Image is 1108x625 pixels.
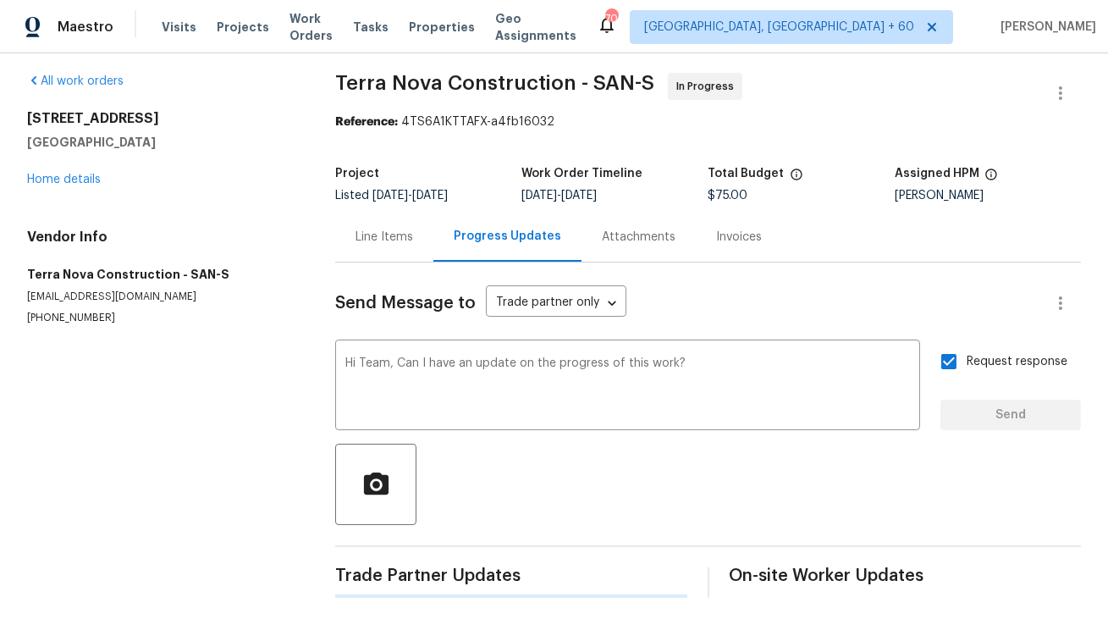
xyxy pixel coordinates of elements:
span: - [372,190,448,202]
h5: [GEOGRAPHIC_DATA] [27,134,295,151]
p: [PHONE_NUMBER] [27,311,295,325]
span: Terra Nova Construction - SAN-S [335,73,654,93]
span: Projects [217,19,269,36]
span: Trade Partner Updates [335,567,687,584]
span: The hpm assigned to this work order. [984,168,998,190]
h5: Total Budget [708,168,785,180]
span: In Progress [676,78,741,95]
h5: Project [335,168,379,180]
p: [EMAIL_ADDRESS][DOMAIN_NAME] [27,290,295,304]
span: Maestro [58,19,113,36]
h5: Work Order Timeline [521,168,642,180]
div: 709 [605,10,617,27]
span: [DATE] [412,190,448,202]
span: $75.00 [708,190,748,202]
span: - [521,190,597,202]
span: [GEOGRAPHIC_DATA], [GEOGRAPHIC_DATA] + 60 [644,19,914,36]
span: Send Message to [335,295,476,312]
h2: [STREET_ADDRESS] [27,110,295,127]
span: Listed [335,190,448,202]
span: [DATE] [521,190,557,202]
h5: Assigned HPM [895,168,979,180]
span: Properties [409,19,475,36]
span: [DATE] [561,190,597,202]
span: Visits [162,19,196,36]
b: Reference: [335,116,398,128]
span: Tasks [353,21,389,33]
div: 4TS6A1KTTAFX-a4fb16032 [335,113,1081,130]
div: [PERSON_NAME] [895,190,1081,202]
a: All work orders [27,75,124,87]
span: Request response [967,353,1067,371]
span: Geo Assignments [495,10,576,44]
div: Trade partner only [486,290,626,318]
div: Line Items [356,229,413,246]
div: Invoices [716,229,762,246]
span: [DATE] [372,190,408,202]
textarea: Hi Team, Can I have an update on the progress of this work? [345,357,910,417]
span: On-site Worker Updates [730,567,1082,584]
span: [PERSON_NAME] [994,19,1096,36]
span: Work Orders [289,10,333,44]
div: Progress Updates [454,228,561,245]
span: The total cost of line items that have been proposed by Opendoor. This sum includes line items th... [790,168,803,190]
a: Home details [27,174,101,185]
div: Attachments [602,229,675,246]
h5: Terra Nova Construction - SAN-S [27,266,295,283]
h4: Vendor Info [27,229,295,246]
